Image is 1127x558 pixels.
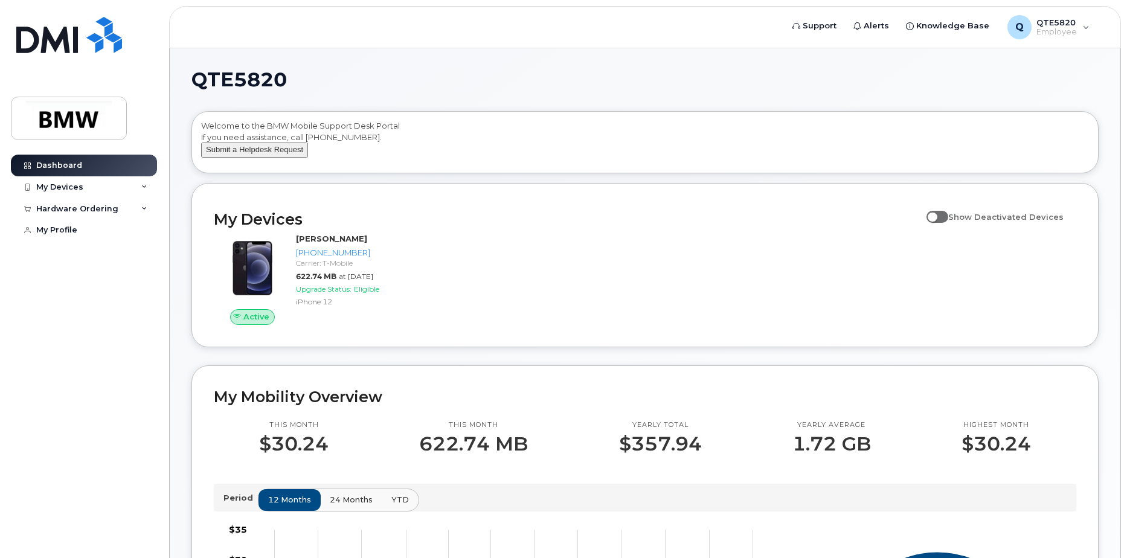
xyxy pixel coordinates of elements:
p: This month [259,420,329,430]
span: Active [243,311,269,322]
p: Period [223,492,258,504]
span: 622.74 MB [296,272,336,281]
div: [PHONE_NUMBER] [296,247,414,258]
button: Submit a Helpdesk Request [201,143,308,158]
div: Welcome to the BMW Mobile Support Desk Portal If you need assistance, call [PHONE_NUMBER]. [201,120,1089,168]
p: 622.74 MB [419,433,528,455]
strong: [PERSON_NAME] [296,234,367,243]
span: 24 months [330,494,373,505]
tspan: $35 [229,524,247,535]
p: Highest month [962,420,1031,430]
span: Upgrade Status: [296,284,352,293]
span: QTE5820 [191,71,287,89]
iframe: Messenger Launcher [1074,505,1118,549]
div: iPhone 12 [296,297,414,307]
p: $30.24 [259,433,329,455]
span: Show Deactivated Devices [948,212,1064,222]
h2: My Devices [214,210,920,228]
a: Active[PERSON_NAME][PHONE_NUMBER]Carrier: T-Mobile622.74 MBat [DATE]Upgrade Status:EligibleiPhone 12 [214,233,419,325]
span: Eligible [354,284,379,293]
h2: My Mobility Overview [214,388,1076,406]
a: Submit a Helpdesk Request [201,144,308,154]
span: YTD [391,494,409,505]
p: Yearly average [792,420,871,430]
input: Show Deactivated Devices [926,205,936,215]
p: 1.72 GB [792,433,871,455]
div: Carrier: T-Mobile [296,258,414,268]
span: at [DATE] [339,272,373,281]
p: $30.24 [962,433,1031,455]
p: $357.94 [619,433,702,455]
img: iPhone_12.jpg [223,239,281,297]
p: Yearly total [619,420,702,430]
p: This month [419,420,528,430]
